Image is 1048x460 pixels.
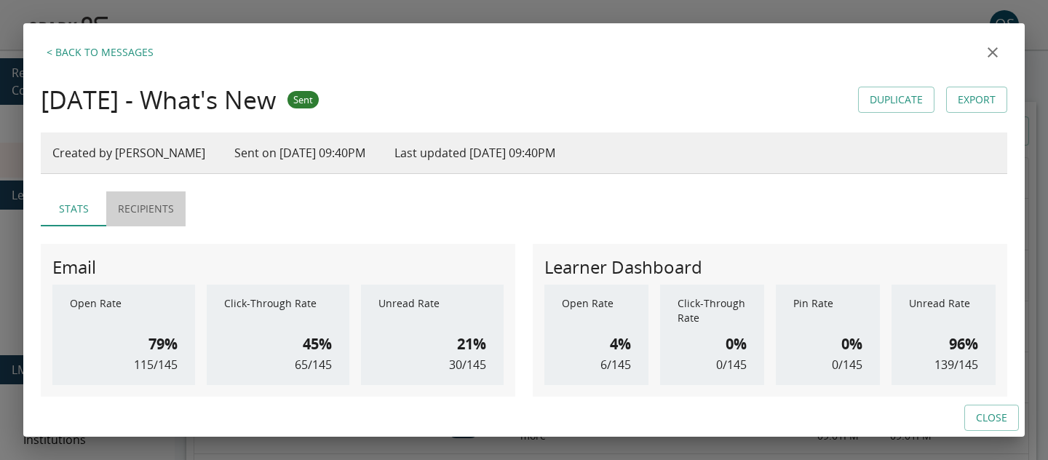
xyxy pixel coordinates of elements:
h6: 0% [841,333,862,356]
p: Sent on [DATE] 09:40PM [234,144,365,162]
h4: [DATE] - What's New [41,84,276,115]
p: 6 / 145 [600,356,631,373]
p: 139 / 145 [934,356,978,373]
p: Open Rate [70,296,178,325]
p: 30 / 145 [449,356,486,373]
a: Export [946,87,1007,114]
button: Stats [41,191,106,226]
div: Active Tab [41,191,1007,226]
span: Sent [287,93,319,106]
h6: 0% [726,333,747,356]
h5: Learner Dashboard [544,255,702,279]
p: 0 / 145 [832,356,862,373]
p: Created by [PERSON_NAME] [52,144,205,162]
button: Back to Messages [41,38,159,67]
button: Duplicate [858,87,934,114]
p: Open Rate [562,296,631,325]
h6: 79% [148,333,178,356]
h6: 96% [949,333,978,356]
h5: Email [52,255,96,279]
p: 0 / 145 [716,356,747,373]
p: Pin Rate [793,296,862,325]
p: Unread Rate [378,296,486,325]
p: Click-Through Rate [224,296,332,325]
p: Unread Rate [909,296,978,325]
button: Close [964,405,1019,432]
p: 65 / 145 [295,356,332,373]
p: Click-Through Rate [678,296,747,325]
h6: 45% [303,333,332,356]
p: Last updated [DATE] 09:40PM [394,144,555,162]
button: Recipients [106,191,186,226]
p: 115 / 145 [134,356,178,373]
h6: 21% [457,333,486,356]
button: close [978,38,1007,67]
h6: 4% [610,333,631,356]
